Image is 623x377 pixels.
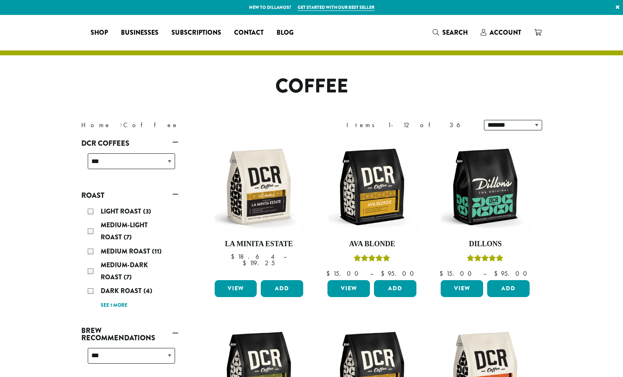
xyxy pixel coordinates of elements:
[215,280,257,297] a: View
[120,117,122,130] span: ›
[81,136,178,150] a: DCR Coffees
[370,269,373,278] span: –
[487,280,530,297] button: Add
[84,26,114,39] a: Shop
[243,259,249,267] span: $
[283,252,287,261] span: –
[231,252,276,261] bdi: 18.64
[354,253,390,266] div: Rated 5.00 out of 5
[101,260,148,282] span: Medium-Dark Roast
[326,269,333,278] span: $
[346,120,472,130] div: Items 1-12 of 36
[124,272,132,282] span: (7)
[442,28,468,37] span: Search
[381,269,418,278] bdi: 95.00
[81,324,178,345] a: Brew Recommendations
[75,75,548,98] h1: Coffee
[212,140,305,233] img: DCR-12oz-La-Minita-Estate-Stock-scaled.png
[467,253,503,266] div: Rated 5.00 out of 5
[243,259,275,267] bdi: 119.25
[490,28,521,37] span: Account
[325,240,418,249] h4: Ava Blonde
[441,280,483,297] a: View
[298,4,374,11] a: Get started with our best seller
[327,280,370,297] a: View
[234,28,264,38] span: Contact
[439,140,532,277] a: DillonsRated 5.00 out of 5
[426,26,474,39] a: Search
[81,121,111,129] a: Home
[439,269,475,278] bdi: 15.00
[213,140,306,277] a: La Minita Estate
[143,207,151,216] span: (3)
[91,28,108,38] span: Shop
[277,28,294,38] span: Blog
[144,286,152,295] span: (4)
[439,269,446,278] span: $
[171,28,221,38] span: Subscriptions
[124,232,132,242] span: (7)
[494,269,531,278] bdi: 95.00
[101,302,127,310] a: See 1 more
[381,269,388,278] span: $
[261,280,303,297] button: Add
[81,202,178,314] div: Roast
[326,269,362,278] bdi: 15.00
[101,247,152,256] span: Medium Roast
[101,220,148,242] span: Medium-Light Roast
[494,269,501,278] span: $
[101,207,143,216] span: Light Roast
[439,140,532,233] img: DCR-12oz-Dillons-Stock-scaled.png
[81,150,178,179] div: DCR Coffees
[325,140,418,277] a: Ava BlondeRated 5.00 out of 5
[81,188,178,202] a: Roast
[152,247,162,256] span: (11)
[81,345,178,373] div: Brew Recommendations
[325,140,418,233] img: DCR-12oz-Ava-Blonde-Stock-scaled.png
[81,120,300,130] nav: Breadcrumb
[213,240,306,249] h4: La Minita Estate
[231,252,238,261] span: $
[121,28,158,38] span: Businesses
[483,269,486,278] span: –
[439,240,532,249] h4: Dillons
[374,280,416,297] button: Add
[101,286,144,295] span: Dark Roast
